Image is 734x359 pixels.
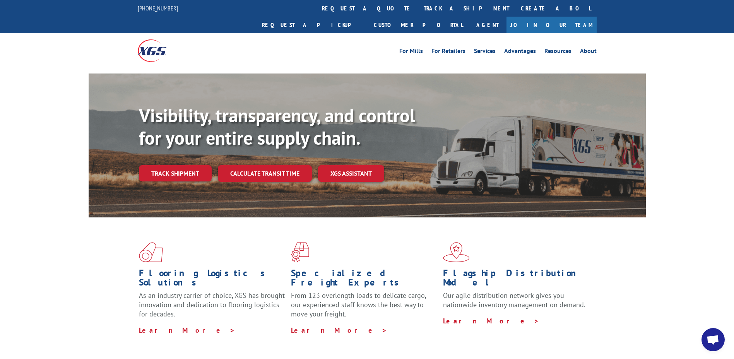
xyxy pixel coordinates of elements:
[368,17,469,33] a: Customer Portal
[443,291,585,309] span: Our agile distribution network gives you nationwide inventory management on demand.
[139,165,212,181] a: Track shipment
[469,17,506,33] a: Agent
[443,268,589,291] h1: Flagship Distribution Model
[544,48,571,56] a: Resources
[506,17,597,33] a: Join Our Team
[256,17,368,33] a: Request a pickup
[139,103,415,150] b: Visibility, transparency, and control for your entire supply chain.
[443,242,470,262] img: xgs-icon-flagship-distribution-model-red
[139,291,285,318] span: As an industry carrier of choice, XGS has brought innovation and dedication to flooring logistics...
[291,291,437,325] p: From 123 overlength loads to delicate cargo, our experienced staff knows the best way to move you...
[318,165,384,182] a: XGS ASSISTANT
[443,316,539,325] a: Learn More >
[139,242,163,262] img: xgs-icon-total-supply-chain-intelligence-red
[474,48,496,56] a: Services
[291,242,309,262] img: xgs-icon-focused-on-flooring-red
[138,4,178,12] a: [PHONE_NUMBER]
[291,268,437,291] h1: Specialized Freight Experts
[701,328,725,351] a: Open chat
[139,268,285,291] h1: Flooring Logistics Solutions
[139,326,235,335] a: Learn More >
[218,165,312,182] a: Calculate transit time
[504,48,536,56] a: Advantages
[580,48,597,56] a: About
[291,326,387,335] a: Learn More >
[431,48,465,56] a: For Retailers
[399,48,423,56] a: For Mills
